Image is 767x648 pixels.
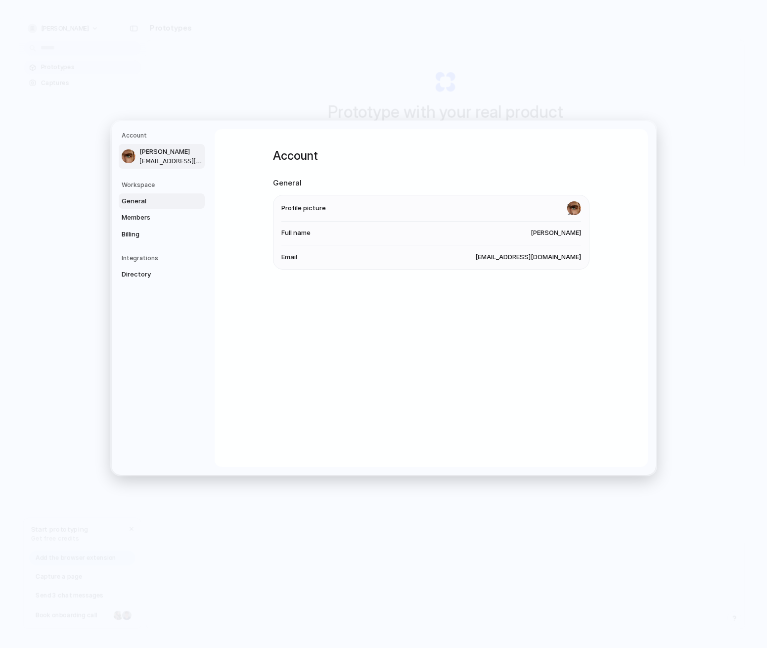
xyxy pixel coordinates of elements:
[281,228,311,238] span: Full name
[122,213,185,223] span: Members
[122,181,205,189] h5: Workspace
[475,252,581,262] span: [EMAIL_ADDRESS][DOMAIN_NAME]
[281,252,297,262] span: Email
[122,270,185,279] span: Directory
[122,254,205,263] h5: Integrations
[119,210,205,226] a: Members
[122,230,185,239] span: Billing
[273,178,589,189] h2: General
[119,193,205,209] a: General
[273,147,589,165] h1: Account
[119,227,205,242] a: Billing
[139,157,203,166] span: [EMAIL_ADDRESS][DOMAIN_NAME]
[122,196,185,206] span: General
[531,228,581,238] span: [PERSON_NAME]
[119,267,205,282] a: Directory
[119,144,205,169] a: [PERSON_NAME][EMAIL_ADDRESS][DOMAIN_NAME]
[122,131,205,140] h5: Account
[281,203,326,213] span: Profile picture
[139,147,203,157] span: [PERSON_NAME]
